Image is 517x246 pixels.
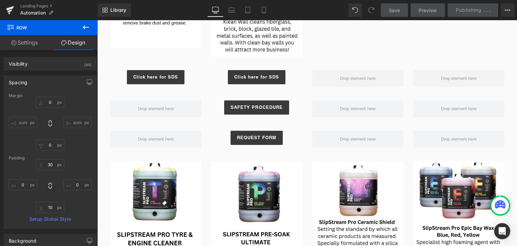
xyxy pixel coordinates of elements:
[7,20,74,35] span: Row
[494,223,510,239] div: Open Intercom Messenger
[36,54,81,59] span: Click here for SDS
[411,3,445,17] a: Preview
[140,115,179,120] span: REQUEST FORM
[36,97,64,108] input: 0
[207,3,223,17] a: Desktop
[133,84,185,90] span: SAFETY PROCEDURE
[63,117,92,128] input: 0
[127,80,192,94] a: SAFETY PROCEDURE
[133,111,185,125] a: REQUEST FORM
[9,117,37,128] input: 0
[9,93,92,98] div: Margin
[9,57,28,67] div: Visibility
[256,3,272,17] a: Mobile
[110,7,126,13] span: Library
[9,216,92,222] a: Setup Global Style
[240,3,256,17] a: Tablet
[20,3,98,9] a: Landing Pages
[419,7,437,14] span: Preview
[30,50,87,64] a: Click here for SDS
[63,179,92,190] input: 0
[9,156,92,160] div: Padding
[9,234,36,244] div: Background
[36,159,64,170] input: 0
[84,57,92,68] div: (All)
[348,3,362,17] button: Undo
[137,54,182,59] span: Click here for SDS
[131,50,188,64] a: Click here for SDS
[49,35,98,50] a: Design
[9,76,27,85] div: Spacing
[98,3,131,17] a: New Library
[36,140,64,151] input: 0
[36,202,64,213] input: 0
[365,3,378,17] button: Redo
[501,3,514,17] button: More
[20,10,46,16] span: Automation
[9,179,37,190] input: 0
[223,3,240,17] a: Laptop
[389,7,400,14] span: Save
